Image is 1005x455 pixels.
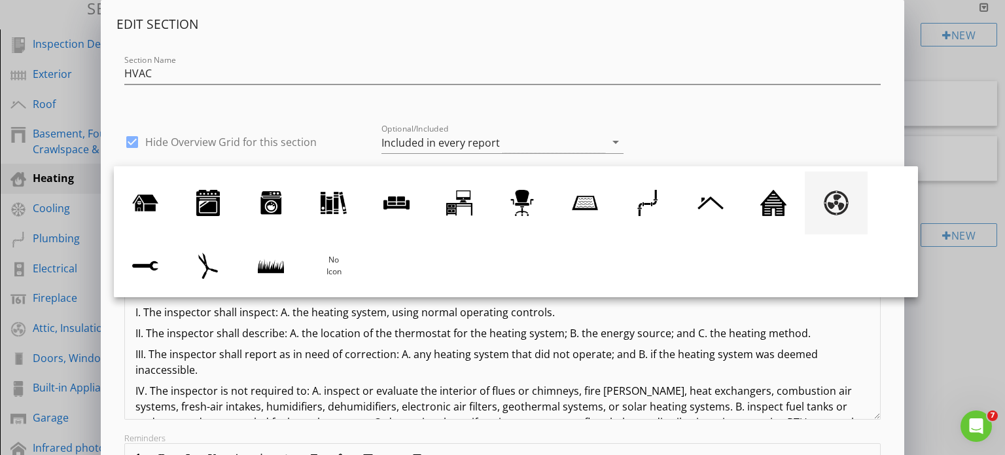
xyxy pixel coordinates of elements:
[608,134,624,150] i: arrow_drop_down
[987,410,998,421] span: 7
[135,325,870,341] p: II. The inspector shall describe: A. the location of the thermostat for the heating system; B. th...
[124,63,881,84] input: Section Name
[961,410,992,442] iframe: Intercom live chat
[135,346,870,378] p: III. The inspector shall report as in need of correction: A. any heating system that did not oper...
[381,137,500,149] div: Included in every report
[116,16,889,33] h4: Edit Section
[135,304,870,320] p: I. The inspector shall inspect: A. the heating system, using normal operating controls.
[145,136,317,149] label: Hide Overview Grid for this section
[124,433,881,443] div: Reminders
